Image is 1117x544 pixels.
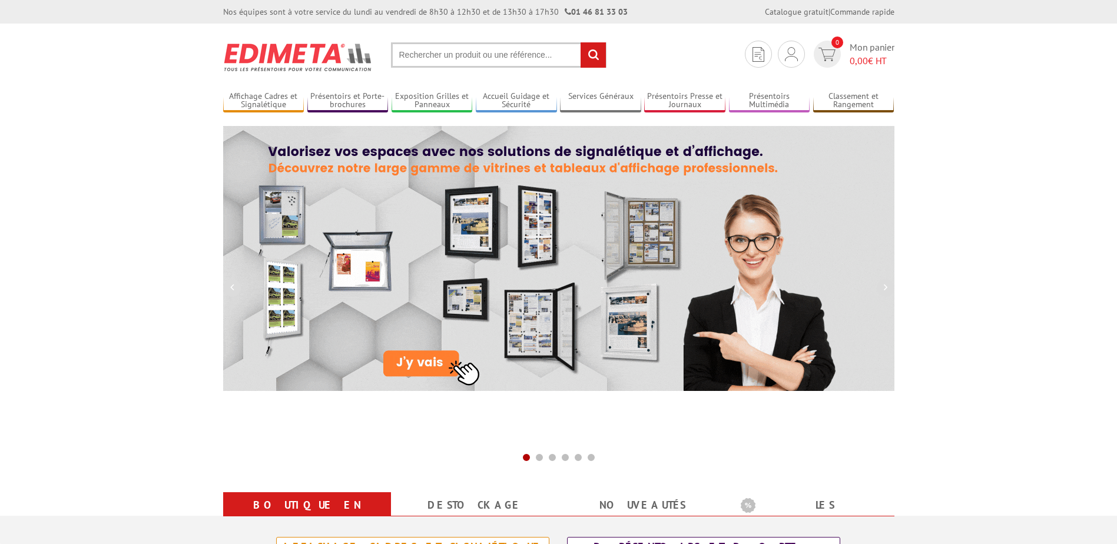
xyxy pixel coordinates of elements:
span: € HT [850,54,894,68]
img: devis rapide [785,47,798,61]
span: Mon panier [850,41,894,68]
a: Les promotions [741,495,880,537]
span: 0,00 [850,55,868,67]
div: Nos équipes sont à votre service du lundi au vendredi de 8h30 à 12h30 et de 13h30 à 17h30 [223,6,628,18]
a: Catalogue gratuit [765,6,828,17]
strong: 01 46 81 33 03 [565,6,628,17]
a: Destockage [405,495,545,516]
a: Affichage Cadres et Signalétique [223,91,304,111]
img: Présentoir, panneau, stand - Edimeta - PLV, affichage, mobilier bureau, entreprise [223,35,373,79]
span: 0 [831,37,843,48]
b: Les promotions [741,495,888,518]
a: Présentoirs Presse et Journaux [644,91,725,111]
div: | [765,6,894,18]
a: devis rapide 0 Mon panier 0,00€ HT [811,41,894,68]
input: Rechercher un produit ou une référence... [391,42,606,68]
a: Boutique en ligne [237,495,377,537]
img: devis rapide [753,47,764,62]
a: Présentoirs et Porte-brochures [307,91,389,111]
img: devis rapide [818,48,836,61]
a: Exposition Grilles et Panneaux [392,91,473,111]
a: nouveautés [573,495,712,516]
a: Classement et Rangement [813,91,894,111]
a: Services Généraux [560,91,641,111]
a: Présentoirs Multimédia [729,91,810,111]
input: rechercher [581,42,606,68]
a: Commande rapide [830,6,894,17]
a: Accueil Guidage et Sécurité [476,91,557,111]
